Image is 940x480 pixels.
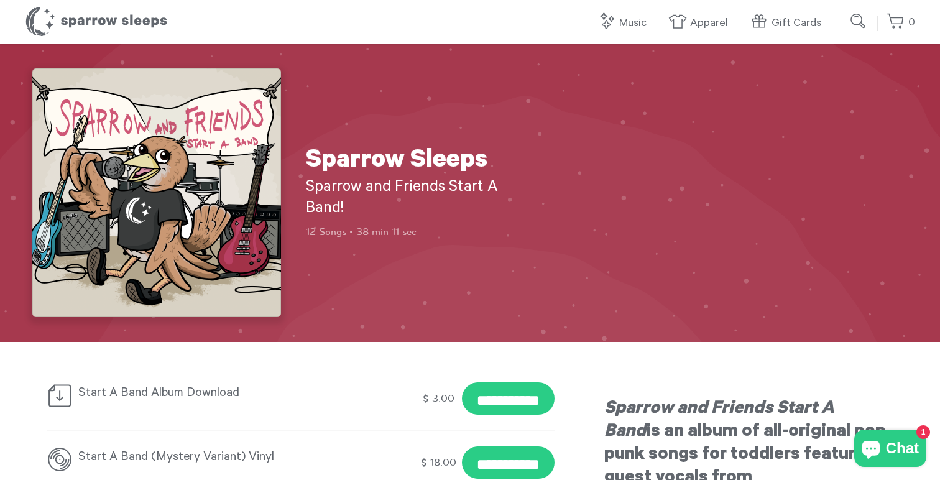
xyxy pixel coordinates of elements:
div: $ 18.00 [418,451,459,474]
img: Sparrow Sleeps - Sparrow and Friends Start A Band! [32,68,281,317]
a: 0 [887,9,915,36]
input: Submit [846,9,871,34]
a: Apparel [668,10,734,37]
a: Music [597,10,653,37]
h2: Sparrow and Friends Start A Band! [306,178,530,220]
div: $ 3.00 [418,387,459,410]
div: Start A Band (Mystery Variant) Vinyl [47,446,309,473]
a: Gift Cards [750,10,827,37]
h1: Sparrow Sleeps [25,6,168,37]
p: 12 Songs • 38 min 11 sec [306,225,530,239]
em: Sparrow and Friends Start A Band [604,400,834,443]
h1: Sparrow Sleeps [306,147,530,178]
div: Start A Band Album Download [47,382,309,408]
inbox-online-store-chat: Shopify online store chat [850,430,930,470]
